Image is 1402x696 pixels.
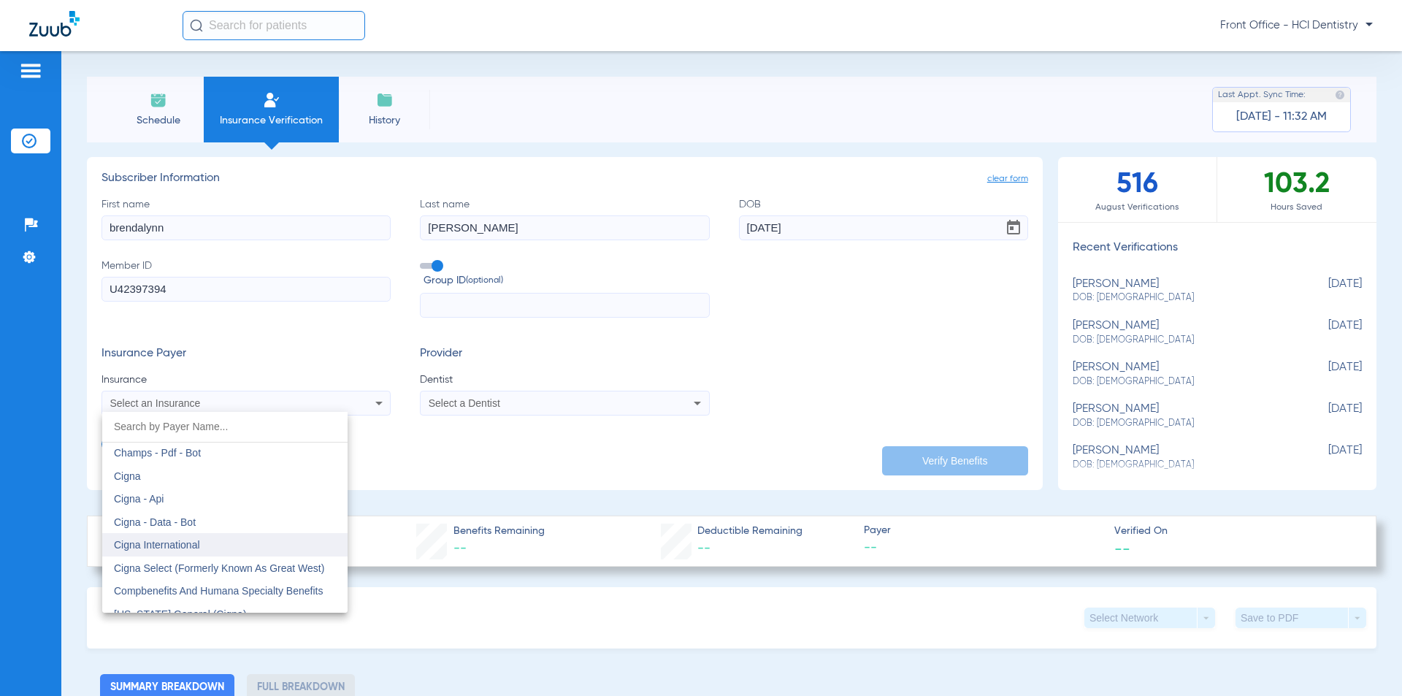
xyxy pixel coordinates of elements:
span: Champs - Pdf - Bot [114,447,201,459]
span: Cigna - Api [114,493,164,505]
span: Cigna International [114,539,200,551]
span: Cigna - Data - Bot [114,516,196,528]
iframe: Chat Widget [1329,626,1402,696]
span: [US_STATE] General (Cigna) [114,608,247,620]
input: dropdown search [102,412,348,442]
span: Cigna [114,470,141,482]
span: Cigna Select (Formerly Known As Great West) [114,562,324,574]
span: Compbenefits And Humana Specialty Benefits [114,585,323,597]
